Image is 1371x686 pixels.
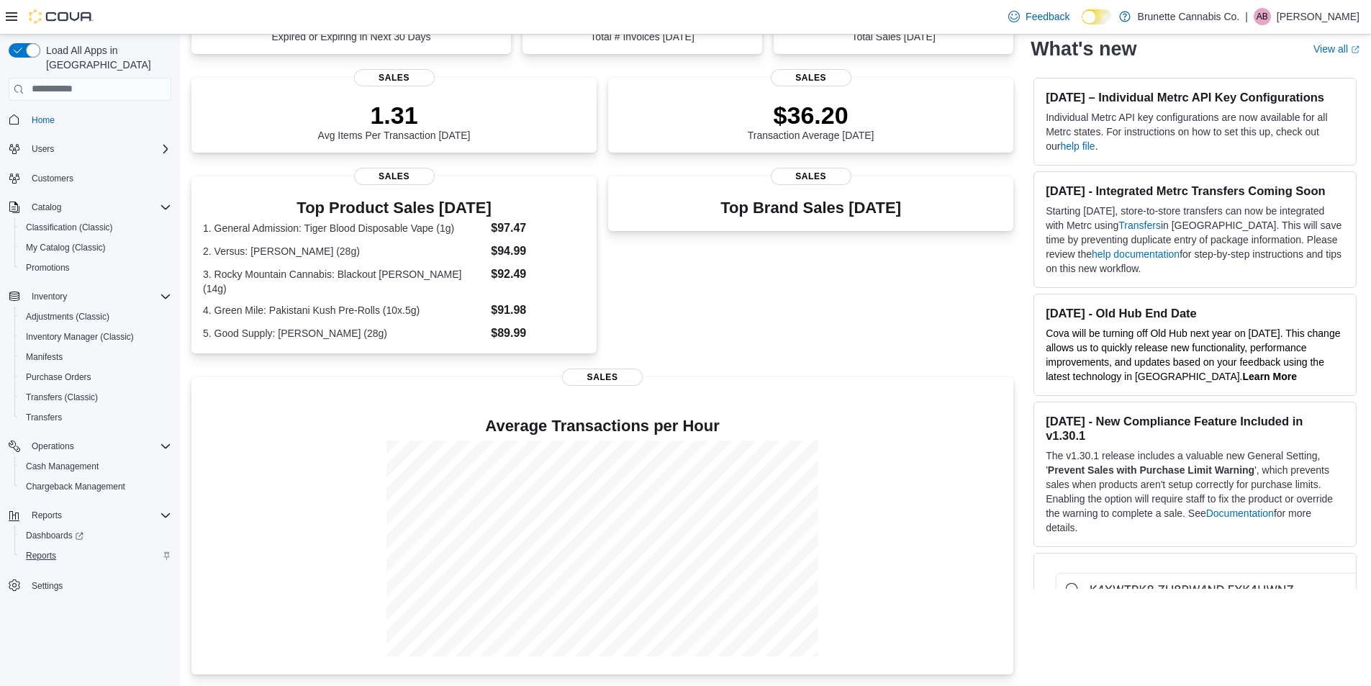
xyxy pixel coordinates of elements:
span: Transfers [20,409,171,426]
span: Users [26,140,171,158]
button: Operations [26,438,80,455]
p: Starting [DATE], store-to-store transfers can now be integrated with Metrc using in [GEOGRAPHIC_D... [1046,204,1344,276]
span: My Catalog (Classic) [26,242,106,253]
span: Reports [20,547,171,564]
a: Reports [20,547,62,564]
a: Home [26,112,60,129]
span: Adjustments (Classic) [20,308,171,325]
span: Transfers (Classic) [20,389,171,406]
dt: 4. Green Mile: Pakistani Kush Pre-Rolls (10x.5g) [203,303,485,317]
p: 1.31 [318,101,471,130]
span: Sales [354,69,435,86]
span: Classification (Classic) [26,222,113,233]
button: Reports [3,505,177,525]
span: Dashboards [20,527,171,544]
span: Home [32,114,55,126]
h3: [DATE] - Old Hub End Date [1046,306,1344,320]
dd: $89.99 [491,325,585,342]
button: Purchase Orders [14,367,177,387]
button: Cash Management [14,456,177,477]
a: My Catalog (Classic) [20,239,112,256]
span: Transfers [26,412,62,423]
strong: Prevent Sales with Purchase Limit Warning [1048,464,1254,476]
span: Inventory Manager (Classic) [20,328,171,346]
div: Alayna Bosmans [1254,8,1271,25]
p: | [1245,8,1248,25]
span: Sales [771,69,851,86]
a: Settings [26,577,68,595]
a: Purchase Orders [20,369,97,386]
button: Promotions [14,258,177,278]
button: Chargeback Management [14,477,177,497]
span: Purchase Orders [26,371,91,383]
button: Catalog [26,199,67,216]
span: Reports [26,550,56,561]
a: help file [1060,140,1095,152]
p: Individual Metrc API key configurations are now available for all Metrc states. For instructions ... [1046,110,1344,153]
span: Settings [26,576,171,594]
span: Sales [562,369,643,386]
button: Transfers (Classic) [14,387,177,407]
nav: Complex example [9,104,171,633]
span: Settings [32,580,63,592]
a: Inventory Manager (Classic) [20,328,140,346]
p: [PERSON_NAME] [1277,8,1359,25]
button: Manifests [14,347,177,367]
button: Inventory Manager (Classic) [14,327,177,347]
span: Dark Mode [1082,24,1082,25]
a: Manifests [20,348,68,366]
button: Adjustments (Classic) [14,307,177,327]
h3: [DATE] - Integrated Metrc Transfers Coming Soon [1046,184,1344,198]
button: Reports [14,546,177,566]
span: Promotions [26,262,70,274]
a: Promotions [20,259,76,276]
a: Feedback [1003,2,1075,31]
p: $36.20 [748,101,874,130]
span: Users [32,143,54,155]
span: Customers [26,169,171,187]
h3: Top Brand Sales [DATE] [720,199,901,217]
span: Catalog [32,202,61,213]
h3: [DATE] – Individual Metrc API Key Configurations [1046,90,1344,104]
a: Dashboards [14,525,177,546]
button: Settings [3,574,177,595]
span: Feedback [1026,9,1069,24]
a: Learn More [1243,371,1297,382]
span: Cova will be turning off Old Hub next year on [DATE]. This change allows us to quickly release ne... [1046,328,1340,382]
span: Dashboards [26,530,83,541]
span: Chargeback Management [20,478,171,495]
span: My Catalog (Classic) [20,239,171,256]
span: Load All Apps in [GEOGRAPHIC_DATA] [40,43,171,72]
span: AB [1257,8,1268,25]
span: Transfers (Classic) [26,392,98,403]
dd: $91.98 [491,302,585,319]
span: Adjustments (Classic) [26,311,109,322]
p: The v1.30.1 release includes a valuable new General Setting, ' ', which prevents sales when produ... [1046,448,1344,535]
button: Inventory [3,286,177,307]
span: Operations [32,441,74,452]
span: Sales [354,168,435,185]
a: Transfers [20,409,68,426]
svg: External link [1351,45,1359,54]
span: Inventory [32,291,67,302]
a: Cash Management [20,458,104,475]
a: help documentation [1092,248,1180,260]
dt: 2. Versus: [PERSON_NAME] (28g) [203,244,485,258]
button: Home [3,109,177,130]
h2: What's new [1031,37,1136,60]
a: Adjustments (Classic) [20,308,115,325]
button: Reports [26,507,68,524]
span: Reports [26,507,171,524]
span: Home [26,111,171,129]
dt: 5. Good Supply: [PERSON_NAME] (28g) [203,326,485,340]
a: Documentation [1206,507,1274,519]
span: Inventory [26,288,171,305]
img: Cova [29,9,94,24]
button: Users [26,140,60,158]
input: Dark Mode [1082,9,1112,24]
span: Manifests [20,348,171,366]
button: Users [3,139,177,159]
div: Avg Items Per Transaction [DATE] [318,101,471,141]
h3: [DATE] - New Compliance Feature Included in v1.30.1 [1046,414,1344,443]
span: Sales [771,168,851,185]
